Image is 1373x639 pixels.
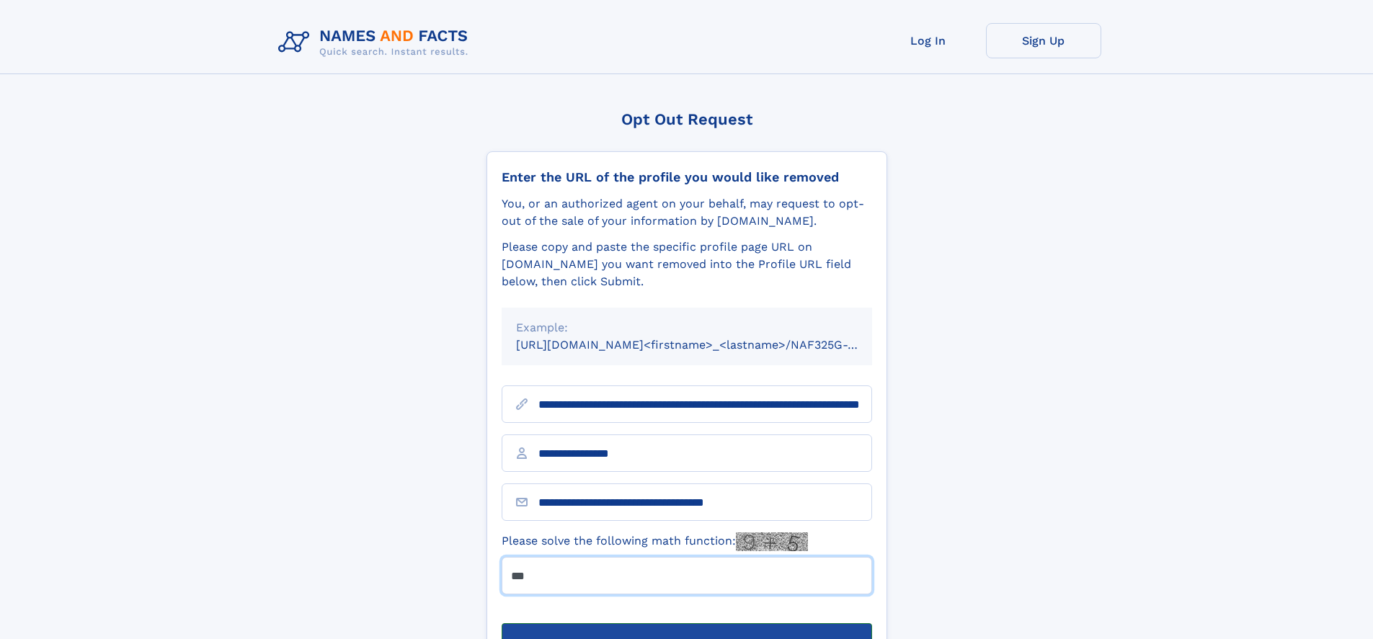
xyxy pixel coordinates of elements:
[272,23,480,62] img: Logo Names and Facts
[502,532,808,551] label: Please solve the following math function:
[502,195,872,230] div: You, or an authorized agent on your behalf, may request to opt-out of the sale of your informatio...
[502,238,872,290] div: Please copy and paste the specific profile page URL on [DOMAIN_NAME] you want removed into the Pr...
[486,110,887,128] div: Opt Out Request
[986,23,1101,58] a: Sign Up
[502,169,872,185] div: Enter the URL of the profile you would like removed
[516,319,858,336] div: Example:
[516,338,899,352] small: [URL][DOMAIN_NAME]<firstname>_<lastname>/NAF325G-xxxxxxxx
[871,23,986,58] a: Log In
